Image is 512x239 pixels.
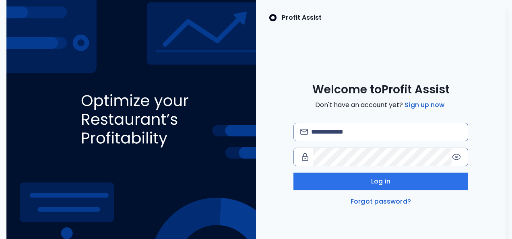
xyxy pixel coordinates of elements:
[282,13,322,23] p: Profit Assist
[293,173,468,190] button: Log in
[315,100,446,110] span: Don't have an account yet?
[312,82,450,97] span: Welcome to Profit Assist
[300,129,308,135] img: email
[349,197,413,206] a: Forgot password?
[403,100,446,110] a: Sign up now
[269,13,277,23] img: SpotOn Logo
[371,177,390,186] span: Log in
